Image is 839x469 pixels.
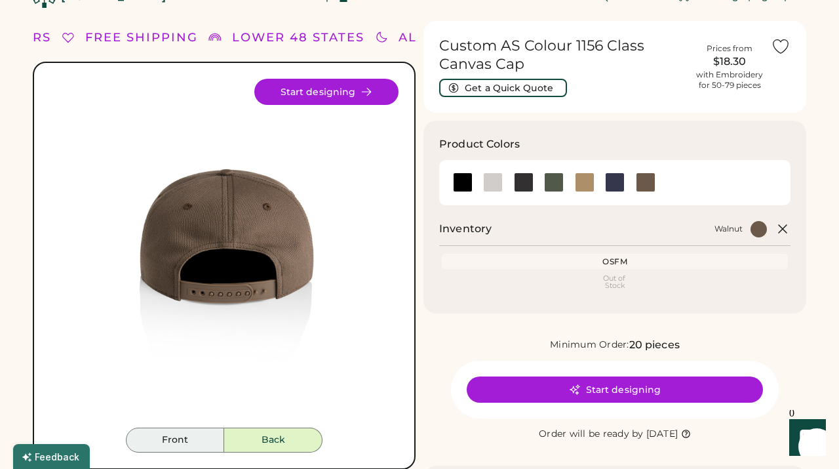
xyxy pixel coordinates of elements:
[444,275,785,289] div: Out of Stock
[50,79,399,428] img: 1156 - Walnut Back Image
[467,377,763,403] button: Start designing
[439,221,492,237] h2: Inventory
[539,428,644,441] div: Order will be ready by
[399,29,490,47] div: ALL ORDERS
[444,256,785,267] div: OSFM
[232,29,364,47] div: LOWER 48 STATES
[439,37,688,73] h1: Custom AS Colour 1156 Class Canvas Cap
[696,54,763,70] div: $18.30
[629,337,680,353] div: 20 pieces
[439,79,567,97] button: Get a Quick Quote
[254,79,399,105] button: Start designing
[224,428,322,453] button: Back
[707,43,752,54] div: Prices from
[50,79,399,428] div: 1156 Style Image
[439,136,520,152] h3: Product Colors
[777,410,833,466] iframe: Front Chat
[696,70,763,91] div: with Embroidery for 50-79 pieces
[646,428,678,441] div: [DATE]
[714,224,743,234] div: Walnut
[550,338,629,352] div: Minimum Order:
[126,428,224,453] button: Front
[85,29,198,47] div: FREE SHIPPING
